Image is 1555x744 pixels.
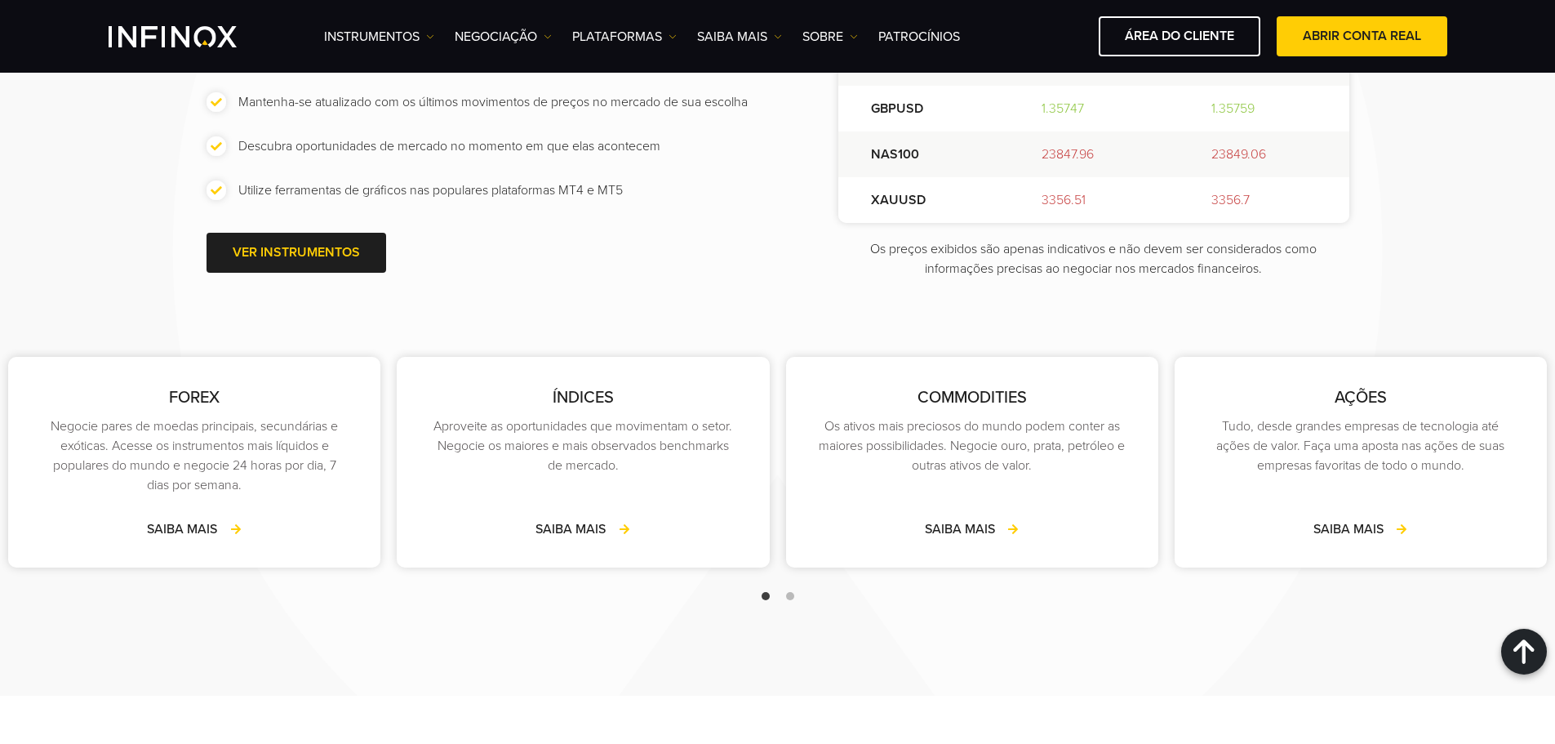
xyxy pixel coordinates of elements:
p: Os ativos mais preciosos do mundo podem conter as maiores possibilidades. Negocie ouro, prata, pe... [819,417,1126,475]
td: 1.35747 [1009,86,1179,131]
td: 23849.06 [1179,131,1348,177]
p: Aproveite as oportunidades que movimentam o setor. Negocie os maiores e mais observados benchmark... [429,417,736,475]
p: ÍNDICES [429,385,736,410]
td: GBPUSD [838,86,1008,131]
a: INFINOX Logo [109,26,275,47]
a: NEGOCIAÇÃO [455,27,552,47]
a: SAIBA MAIS [535,519,630,539]
td: XAUUSD [838,177,1008,223]
a: ABRIR CONTA REAL [1277,16,1447,56]
a: Patrocínios [878,27,960,47]
li: Utilize ferramentas de gráficos nas populares plataformas MT4 e MT5 [207,180,774,200]
a: SAIBA MAIS [147,519,242,539]
a: SOBRE [802,27,858,47]
span: Go to slide 1 [762,592,770,600]
td: 1.35759 [1179,86,1348,131]
td: 3356.51 [1009,177,1179,223]
td: NAS100 [838,131,1008,177]
p: Tudo, desde grandes empresas de tecnologia até ações de valor. Faça uma aposta nas ações de suas ... [1207,417,1514,475]
a: Instrumentos [324,27,434,47]
p: AÇÕES [1207,385,1514,410]
li: Mantenha-se atualizado com os últimos movimentos de preços no mercado de sua escolha [207,92,774,112]
a: PLATAFORMAS [572,27,677,47]
a: SAIBA MAIS [925,519,1020,539]
a: Saiba mais [697,27,782,47]
td: 23847.96 [1009,131,1179,177]
a: SAIBA MAIS [1313,519,1408,539]
a: ÁREA DO CLIENTE [1099,16,1260,56]
p: COMMODITIES [819,385,1126,410]
td: 3356.7 [1179,177,1348,223]
p: Os preços exibidos são apenas indicativos e não devem ser considerados como informações precisas ... [838,239,1348,278]
a: VER INSTRUMENTOS [207,233,386,273]
p: Negocie pares de moedas principais, secundárias e exóticas. Acesse os instrumentos mais líquidos ... [41,417,348,495]
p: FOREX [41,385,348,410]
span: Go to slide 2 [786,592,794,600]
li: Descubra oportunidades de mercado no momento em que elas acontecem [207,136,774,156]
